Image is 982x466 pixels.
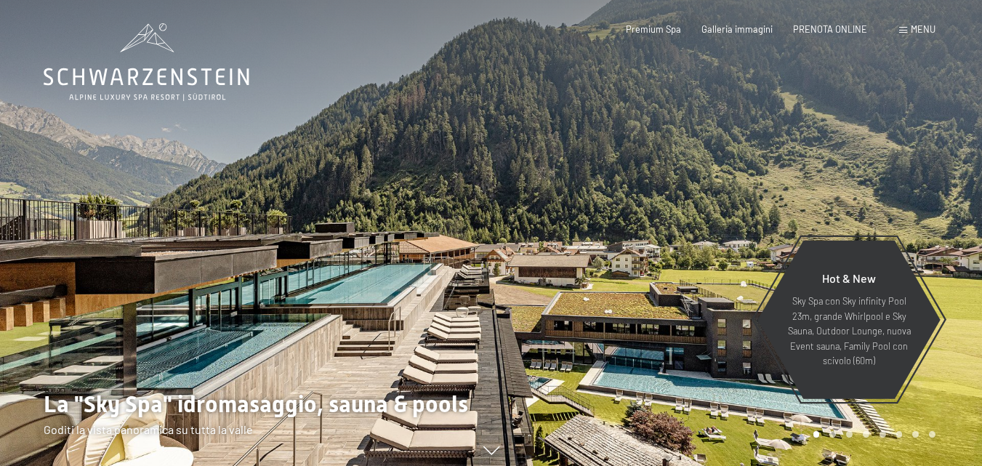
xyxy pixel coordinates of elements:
div: Carousel Page 1 (Current Slide) [813,431,820,438]
div: Carousel Page 8 [929,431,935,438]
div: Carousel Page 4 [863,431,869,438]
div: Carousel Page 7 [912,431,919,438]
div: Carousel Page 6 [896,431,903,438]
a: Premium Spa [626,23,681,35]
div: Carousel Page 5 [880,431,886,438]
div: Carousel Pagination [808,431,935,438]
span: Consenso marketing* [350,268,460,282]
a: PRENOTA ONLINE [793,23,867,35]
a: Galleria immagini [701,23,773,35]
span: Menu [911,23,935,35]
span: Hot & New [822,271,876,285]
div: Carousel Page 2 [829,431,836,438]
a: Hot & New Sky Spa con Sky infinity Pool 23m, grande Whirlpool e Sky Sauna, Outdoor Lounge, nuova ... [757,240,941,400]
div: Carousel Page 3 [846,431,853,438]
p: Sky Spa con Sky infinity Pool 23m, grande Whirlpool e Sky Sauna, Outdoor Lounge, nuova Event saun... [786,294,912,368]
